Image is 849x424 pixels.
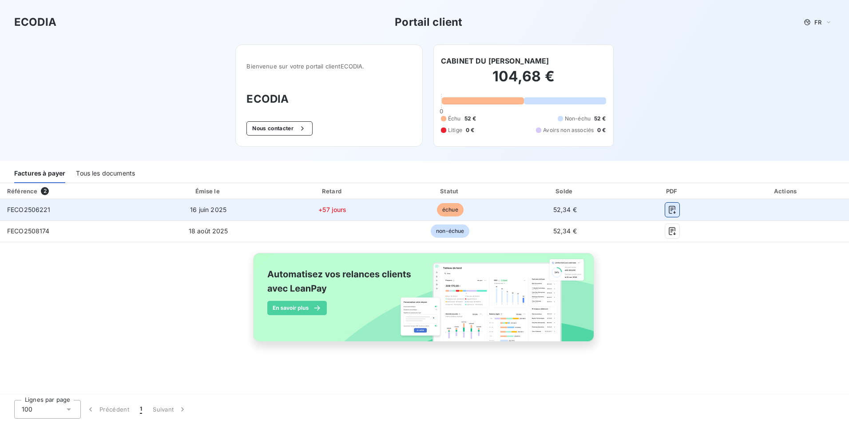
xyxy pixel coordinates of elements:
[431,224,469,238] span: non-échue
[464,115,476,123] span: 52 €
[14,164,65,183] div: Factures à payer
[594,115,606,123] span: 52 €
[597,126,606,134] span: 0 €
[441,56,549,66] h6: CABINET DU [PERSON_NAME]
[76,164,135,183] div: Tous les documents
[623,187,722,196] div: PDF
[318,206,346,213] span: +57 jours
[466,126,474,134] span: 0 €
[725,187,847,196] div: Actions
[246,121,312,136] button: Nous contacter
[440,108,443,115] span: 0
[7,206,51,213] span: FECO2506221
[189,227,228,235] span: 18 août 2025
[553,206,577,213] span: 52,34 €
[275,187,390,196] div: Retard
[41,187,49,195] span: 2
[147,400,192,419] button: Suivant
[395,14,462,30] h3: Portail client
[394,187,507,196] div: Statut
[246,91,412,107] h3: ECODIA
[140,405,142,414] span: 1
[7,227,50,235] span: FECO2508174
[7,188,37,195] div: Référence
[437,203,464,216] span: échue
[81,400,135,419] button: Précédent
[441,68,606,94] h2: 104,68 €
[814,19,821,26] span: FR
[510,187,620,196] div: Solde
[245,248,604,357] img: banner
[14,14,56,30] h3: ECODIA
[246,63,412,70] span: Bienvenue sur votre portail client ECODIA .
[190,206,226,213] span: 16 juin 2025
[448,115,461,123] span: Échu
[553,227,577,235] span: 52,34 €
[22,405,32,414] span: 100
[565,115,591,123] span: Non-échu
[145,187,271,196] div: Émise le
[543,126,594,134] span: Avoirs non associés
[135,400,147,419] button: 1
[448,126,462,134] span: Litige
